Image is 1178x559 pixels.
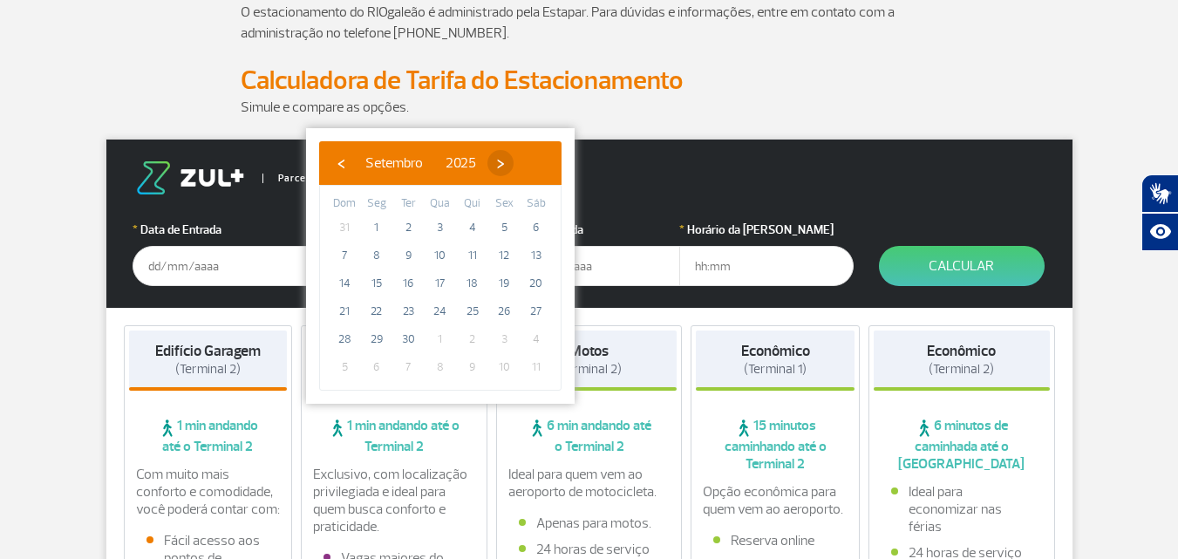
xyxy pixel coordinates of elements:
span: 9 [459,353,487,381]
input: dd/mm/aaaa [133,246,307,286]
span: 2 [459,325,487,353]
span: 10 [490,353,518,381]
span: 30 [394,325,422,353]
span: 10 [426,242,454,269]
span: 16 [394,269,422,297]
span: (Terminal 1) [744,361,807,378]
strong: Edifício Garagem [155,342,261,360]
span: 9 [394,242,422,269]
span: (Terminal 2) [929,361,994,378]
span: 5 [490,214,518,242]
span: 12 [490,242,518,269]
th: weekday [425,194,457,214]
button: Setembro [354,150,434,176]
span: 22 [363,297,391,325]
span: 15 [363,269,391,297]
span: 2 [394,214,422,242]
span: 21 [330,297,358,325]
span: 5 [330,353,358,381]
p: Com muito mais conforto e comodidade, você poderá contar com: [136,466,281,518]
label: Data de Entrada [133,221,307,239]
li: Apenas para motos. [519,515,660,532]
bs-datepicker-navigation-view: ​ ​ ​ [328,152,514,169]
span: 17 [426,269,454,297]
span: 28 [330,325,358,353]
span: 1 min andando até o Terminal 2 [129,417,288,455]
span: 23 [394,297,422,325]
div: Plugin de acessibilidade da Hand Talk. [1141,174,1178,251]
strong: Econômico [927,342,996,360]
span: (Terminal 2) [556,361,622,378]
label: Data da Saída [506,221,680,239]
span: 27 [522,297,550,325]
span: 13 [522,242,550,269]
p: O estacionamento do RIOgaleão é administrado pela Estapar. Para dúvidas e informações, entre em c... [241,2,938,44]
span: 15 minutos caminhando até o Terminal 2 [696,417,855,473]
span: 6 [363,353,391,381]
strong: Motos [569,342,609,360]
img: logo-zul.png [133,161,248,194]
th: weekday [329,194,361,214]
h2: Calculadora de Tarifa do Estacionamento [241,65,938,97]
span: 25 [459,297,487,325]
bs-datepicker-container: calendar [306,128,575,404]
p: Ideal para quem vem ao aeroporto de motocicleta. [508,466,671,501]
span: Setembro [365,154,423,172]
input: dd/mm/aaaa [506,246,680,286]
span: 3 [426,214,454,242]
span: 1 [363,214,391,242]
button: ‹ [328,150,354,176]
span: 24 [426,297,454,325]
span: 3 [490,325,518,353]
strong: Econômico [741,342,810,360]
span: 1 [426,325,454,353]
span: 7 [394,353,422,381]
th: weekday [520,194,552,214]
span: 2025 [446,154,476,172]
li: Reserva online [713,532,837,549]
span: 19 [490,269,518,297]
span: 11 [522,353,550,381]
span: 4 [459,214,487,242]
span: 14 [330,269,358,297]
button: 2025 [434,150,487,176]
span: 6 [522,214,550,242]
span: 8 [426,353,454,381]
span: 7 [330,242,358,269]
label: Horário da [PERSON_NAME] [679,221,854,239]
button: Abrir tradutor de língua de sinais. [1141,174,1178,213]
li: Ideal para economizar nas férias [891,483,1032,535]
th: weekday [361,194,393,214]
span: 26 [490,297,518,325]
span: 1 min andando até o Terminal 2 [306,417,482,455]
span: Parceiro Oficial [262,174,352,183]
button: Calcular [879,246,1045,286]
p: Exclusivo, com localização privilegiada e ideal para quem busca conforto e praticidade. [313,466,475,535]
span: 20 [522,269,550,297]
span: 6 minutos de caminhada até o [GEOGRAPHIC_DATA] [874,417,1050,473]
button: › [487,150,514,176]
span: 29 [363,325,391,353]
span: 11 [459,242,487,269]
p: Simule e compare as opções. [241,97,938,118]
input: hh:mm [679,246,854,286]
th: weekday [456,194,488,214]
span: (Terminal 2) [175,361,241,378]
span: 8 [363,242,391,269]
span: 6 min andando até o Terminal 2 [501,417,678,455]
button: Abrir recursos assistivos. [1141,213,1178,251]
p: Opção econômica para quem vem ao aeroporto. [703,483,848,518]
th: weekday [488,194,521,214]
span: 31 [330,214,358,242]
span: 18 [459,269,487,297]
th: weekday [392,194,425,214]
span: 4 [522,325,550,353]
